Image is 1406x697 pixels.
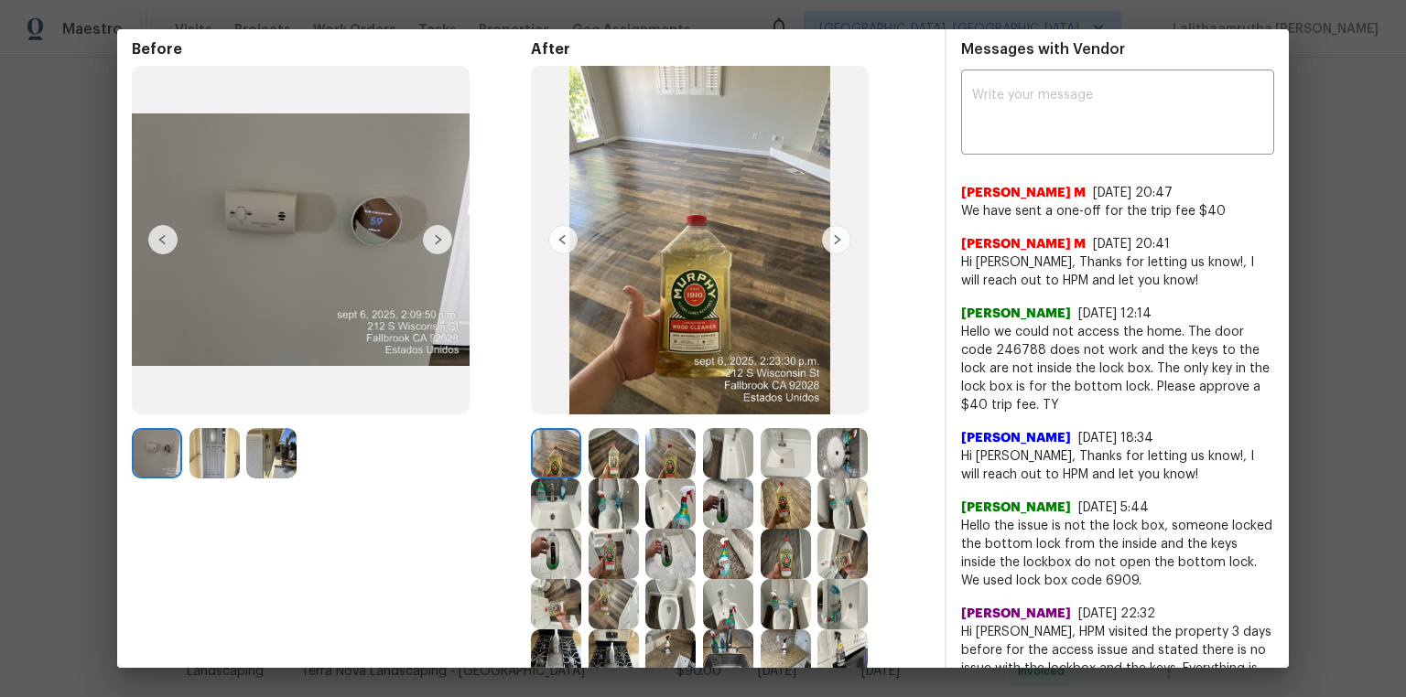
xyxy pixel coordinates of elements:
span: [PERSON_NAME] M [961,235,1086,253]
img: left-chevron-button-url [148,225,178,254]
span: After [531,40,930,59]
span: [DATE] 18:34 [1078,432,1153,445]
span: [PERSON_NAME] [961,605,1071,623]
span: [DATE] 22:32 [1078,607,1155,620]
span: [DATE] 20:41 [1093,238,1170,251]
span: [DATE] 5:44 [1078,501,1149,514]
span: We have sent a one-off for the trip fee $40 [961,202,1274,220]
img: left-chevron-button-url [548,225,578,254]
span: [DATE] 12:14 [1078,307,1152,320]
img: right-chevron-button-url [423,225,452,254]
span: Before [132,40,531,59]
span: Hello the issue is not the lock box, someone locked the bottom lock from the inside and the keys ... [961,517,1274,590]
span: Hello we could not access the home. The door code 246788 does not work and the keys to the lock a... [961,323,1274,414]
span: [PERSON_NAME] [961,305,1071,323]
span: Hi [PERSON_NAME], Thanks for letting us know!, I will reach out to HPM and let you know! [961,253,1274,290]
span: [PERSON_NAME] [961,429,1071,447]
span: Hi [PERSON_NAME], Thanks for letting us know!, I will reach out to HPM and let you know! [961,447,1274,484]
img: right-chevron-button-url [822,225,851,254]
span: [PERSON_NAME] [961,499,1071,517]
span: Messages with Vendor [961,42,1125,57]
span: [DATE] 20:47 [1093,187,1173,199]
span: [PERSON_NAME] M [961,184,1086,202]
